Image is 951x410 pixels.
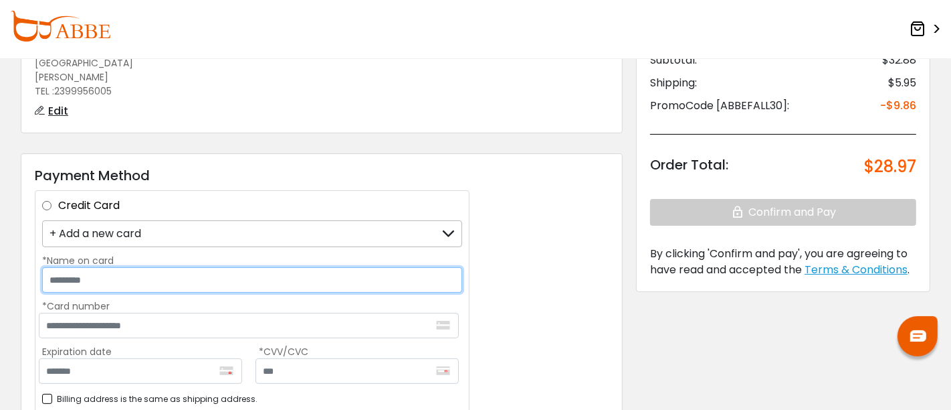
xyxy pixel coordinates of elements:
label: Credit Card [58,198,462,214]
span: Edit [48,103,68,119]
span: 2399956005 [54,84,112,98]
div: . [650,246,916,278]
div: , , , [35,42,315,84]
div: -$9.86 [880,98,916,114]
div: Order Total: [650,155,728,179]
span: 33903 [191,42,219,84]
label: *Name on card [42,254,462,267]
div: $32.88 [882,52,916,68]
label: Billing address is the same as shipping address. [42,391,257,407]
div: PromoCode [ABBEFALL30]: [650,98,789,114]
img: chat [910,330,926,342]
h3: Payment Method [35,167,609,184]
div: $28.97 [864,155,916,179]
div: Shipping: [650,75,697,91]
img: abbeglasses.com [10,11,110,42]
div: $5.95 [888,75,916,91]
div: TEL : [35,84,315,98]
span: > [928,17,941,42]
div: Subtotal: [650,52,697,68]
span: [GEOGRAPHIC_DATA] [221,42,319,84]
span: N [GEOGRAPHIC_DATA][PERSON_NAME] [35,42,133,84]
span: [US_STATE] [135,42,189,84]
label: *CVV/CVC [259,345,462,358]
span: By clicking 'Confirm and pay', you are agreeing to have read and accepted the [650,246,908,277]
span: Terms & Conditions [805,262,908,277]
label: *Card number [42,299,462,313]
a: > [910,17,941,42]
div: + Add a new card [49,221,141,247]
label: Expiration date [42,345,245,358]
